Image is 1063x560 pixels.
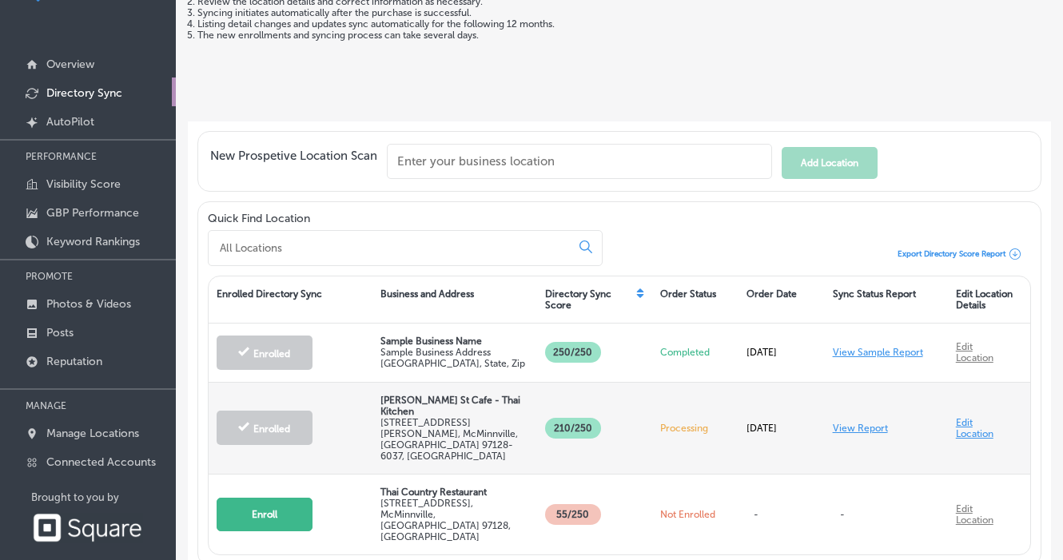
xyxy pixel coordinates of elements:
[46,326,74,340] p: Posts
[46,235,140,248] p: Keyword Rankings
[380,498,529,542] p: [STREET_ADDRESS] , McMinnville, [GEOGRAPHIC_DATA] 97128, [GEOGRAPHIC_DATA]
[652,276,739,323] div: Order Status
[46,455,156,469] p: Connected Accounts
[660,347,731,358] p: Completed
[31,513,143,542] img: Square
[208,212,310,225] label: Quick Find Location
[218,240,567,255] input: All Locations
[46,86,122,100] p: Directory Sync
[739,411,825,446] div: [DATE]
[373,276,538,323] div: Business and Address
[217,498,313,531] button: Enroll
[46,297,131,311] p: Photos & Videos
[739,335,825,370] div: [DATE]
[197,30,700,41] li: The new enrollments and syncing process can take several days.
[380,347,529,358] p: Sample Business Address
[833,423,888,434] a: View Report
[833,497,941,532] p: -
[948,276,1030,323] div: Edit Location Details
[833,347,923,358] a: View Sample Report
[46,355,102,368] p: Reputation
[545,504,601,525] p: 55 /250
[545,342,601,363] p: 250/250
[209,276,373,323] div: Enrolled Directory Sync
[898,249,1005,259] span: Export Directory Score Report
[46,427,139,440] p: Manage Locations
[31,491,176,503] p: Brought to you by
[46,177,121,191] p: Visibility Score
[545,418,601,439] p: 210 /250
[380,417,529,462] p: [STREET_ADDRESS][PERSON_NAME] , McMinnville, [GEOGRAPHIC_DATA] 97128-6037, [GEOGRAPHIC_DATA]
[537,276,652,323] div: Directory Sync Score
[380,395,529,417] p: [PERSON_NAME] St Cafe - Thai Kitchen
[380,336,529,347] p: Sample Business Name
[956,341,993,363] a: Edit Location
[46,58,94,71] p: Overview
[197,7,700,18] li: Syncing initiates automatically after the purchase is successful.
[660,509,731,520] p: Not Enrolled
[380,358,529,369] p: [GEOGRAPHIC_DATA], State, Zip
[217,411,313,445] button: Enrolled
[197,18,700,30] li: Listing detail changes and updates sync automatically for the following 12 months.
[739,276,825,323] div: Order Date
[956,417,993,439] a: Edit Location
[46,206,139,220] p: GBP Performance
[660,423,731,434] p: Processing
[825,276,948,323] div: Sync Status Report
[956,503,993,526] a: Edit Location
[380,487,529,498] p: Thai Country Restaurant
[217,336,313,370] button: Enrolled
[782,147,878,179] button: Add Location
[46,115,94,129] p: AutoPilot
[387,144,772,179] input: Enter your business location
[210,149,377,179] span: New Prospetive Location Scan
[746,497,783,532] p: -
